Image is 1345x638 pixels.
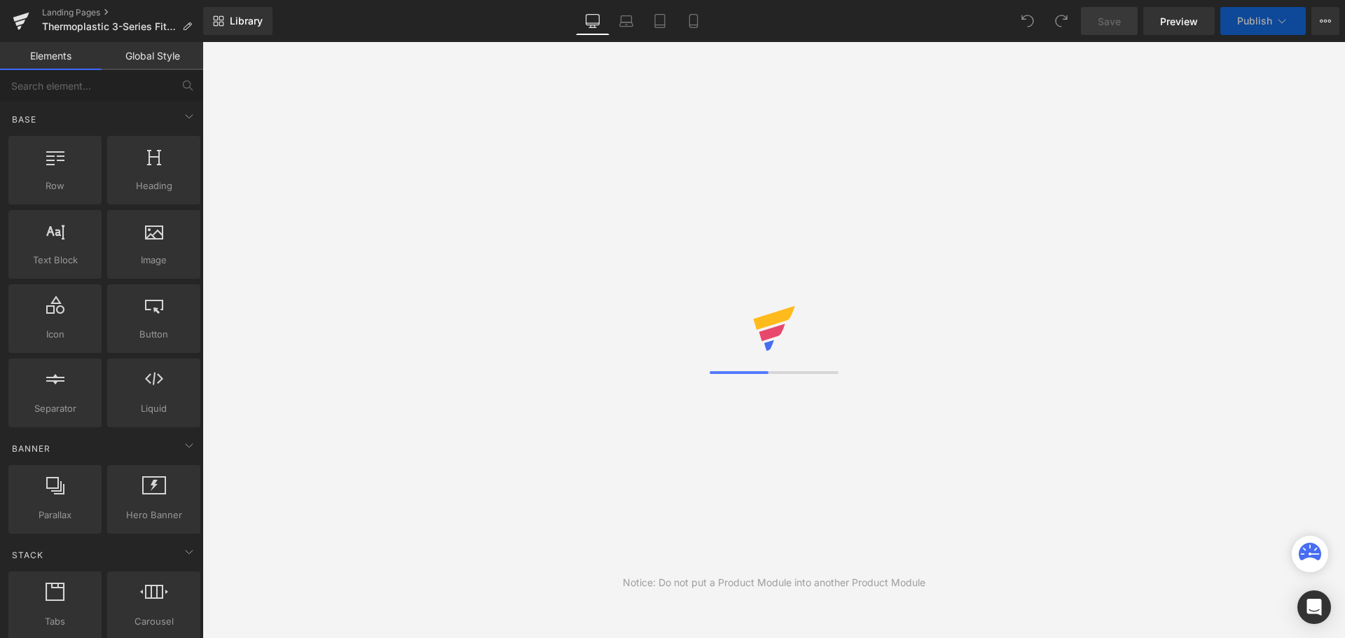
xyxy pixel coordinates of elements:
a: New Library [203,7,273,35]
div: Notice: Do not put a Product Module into another Product Module [623,575,925,590]
span: Row [13,179,97,193]
a: Landing Pages [42,7,203,18]
button: Redo [1047,7,1075,35]
span: Preview [1160,14,1198,29]
button: More [1311,7,1339,35]
a: Global Style [102,42,203,70]
span: Separator [13,401,97,416]
span: Parallax [13,508,97,522]
span: Publish [1237,15,1272,27]
div: Open Intercom Messenger [1297,590,1331,624]
span: Image [111,253,196,268]
span: Thermoplastic 3-Series Fittings [42,21,177,32]
span: Stack [11,548,45,562]
button: Undo [1014,7,1042,35]
span: Liquid [111,401,196,416]
span: Carousel [111,614,196,629]
span: Heading [111,179,196,193]
span: Tabs [13,614,97,629]
span: Text Block [13,253,97,268]
span: Base [11,113,38,126]
span: Save [1098,14,1121,29]
a: Preview [1143,7,1215,35]
a: Tablet [643,7,677,35]
a: Mobile [677,7,710,35]
a: Desktop [576,7,609,35]
span: Library [230,15,263,27]
span: Button [111,327,196,342]
a: Laptop [609,7,643,35]
span: Icon [13,327,97,342]
button: Publish [1220,7,1306,35]
span: Banner [11,442,52,455]
span: Hero Banner [111,508,196,522]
